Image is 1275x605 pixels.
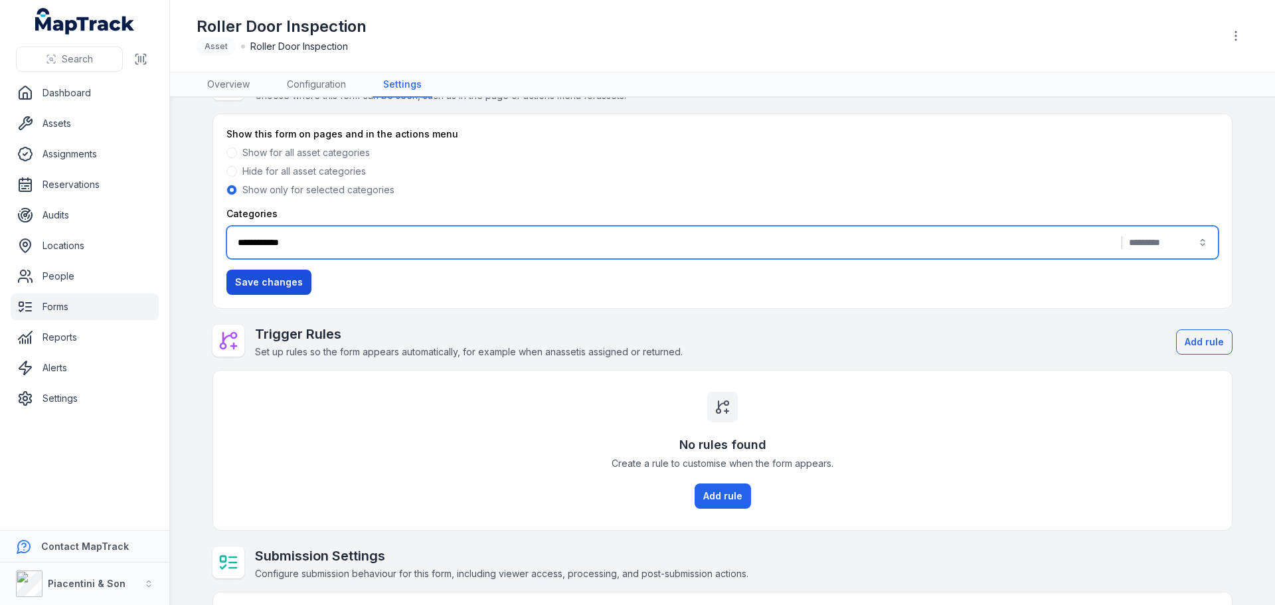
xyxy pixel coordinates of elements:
[11,202,159,228] a: Audits
[11,294,159,320] a: Forms
[35,8,135,35] a: MapTrack
[242,146,370,159] label: Show for all asset categories
[48,578,126,589] strong: Piacentini & Son
[255,346,683,357] span: Set up rules so the form appears automatically, for example when an asset is assigned or returned.
[373,72,432,98] a: Settings
[197,37,236,56] div: Asset
[695,483,751,509] button: Add rule
[1176,329,1232,355] button: Add rule
[255,547,748,565] h2: Submission Settings
[11,324,159,351] a: Reports
[226,128,458,141] label: Show this form on pages and in the actions menu
[16,46,123,72] button: Search
[11,232,159,259] a: Locations
[250,40,348,53] span: Roller Door Inspection
[226,270,311,295] button: Save changes
[242,165,366,178] label: Hide for all asset categories
[242,183,394,197] label: Show only for selected categories
[11,80,159,106] a: Dashboard
[11,110,159,137] a: Assets
[255,325,683,343] h2: Trigger Rules
[226,207,278,220] label: Categories
[197,72,260,98] a: Overview
[679,436,766,454] h3: No rules found
[11,355,159,381] a: Alerts
[276,72,357,98] a: Configuration
[612,457,833,470] span: Create a rule to customise when the form appears.
[226,226,1219,259] button: |
[41,541,129,552] strong: Contact MapTrack
[11,141,159,167] a: Assignments
[11,171,159,198] a: Reservations
[197,16,367,37] h1: Roller Door Inspection
[11,263,159,290] a: People
[255,568,748,579] span: Configure submission behaviour for this form, including viewer access, processing, and post-submi...
[62,52,93,66] span: Search
[11,385,159,412] a: Settings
